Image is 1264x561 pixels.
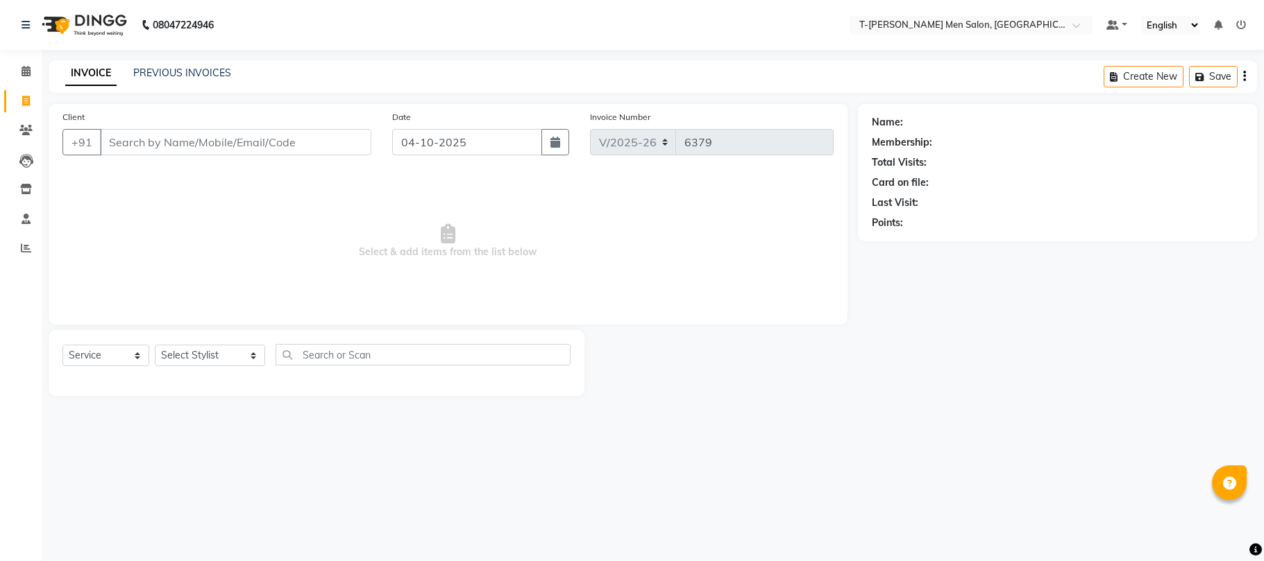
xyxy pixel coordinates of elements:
[62,129,101,155] button: +91
[1104,66,1183,87] button: Create New
[65,61,117,86] a: INVOICE
[62,172,834,311] span: Select & add items from the list below
[100,129,371,155] input: Search by Name/Mobile/Email/Code
[872,216,903,230] div: Points:
[133,67,231,79] a: PREVIOUS INVOICES
[872,175,929,190] div: Card on file:
[1189,66,1238,87] button: Save
[872,196,918,210] div: Last Visit:
[62,111,85,123] label: Client
[392,111,411,123] label: Date
[590,111,650,123] label: Invoice Number
[872,115,903,130] div: Name:
[276,344,571,365] input: Search or Scan
[153,6,214,44] b: 08047224946
[872,155,927,170] div: Total Visits:
[35,6,130,44] img: logo
[872,135,932,150] div: Membership:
